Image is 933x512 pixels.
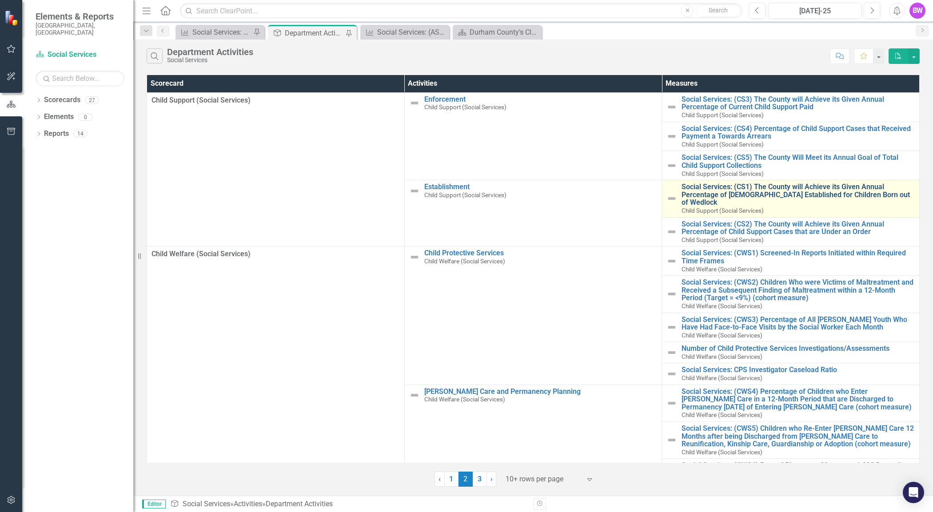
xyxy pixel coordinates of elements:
[682,425,915,448] a: Social Services: (CWS5) Children who Re-Enter [PERSON_NAME] Care 12 Months after being Discharged...
[709,7,728,14] span: Search
[409,186,420,196] img: Not Defined
[180,3,742,19] input: Search ClearPoint...
[455,27,539,38] a: Durham County's ClearPoint Site - Performance Management
[682,111,764,119] span: Child Support (Social Services)
[666,193,677,204] img: Not Defined
[167,47,253,57] div: Department Activities
[682,266,762,273] span: Child Welfare (Social Services)
[409,252,420,262] img: Not Defined
[666,398,677,409] img: Not Defined
[682,332,762,339] span: Child Welfare (Social Services)
[666,226,677,237] img: Not Defined
[682,388,915,411] a: Social Services: (CWS4) Percentage of Children who Enter [PERSON_NAME] Care in a 12-Month Period ...
[363,27,447,38] a: Social Services: (AS1) Percentage of APS Evaluations Completed Involving Allegations of Abuse or ...
[404,180,662,246] td: Double-Click to Edit Right Click for Context Menu
[44,95,80,105] a: Scorecards
[662,385,920,421] td: Double-Click to Edit Right Click for Context Menu
[682,374,762,381] span: Child Welfare (Social Services)
[771,6,858,16] div: [DATE]-25
[377,27,447,38] div: Social Services: (AS1) Percentage of APS Evaluations Completed Involving Allegations of Abuse or ...
[192,27,251,38] div: Social Services: (CS1) The County will Achieve its Given Annual Percentage of [DEMOGRAPHIC_DATA] ...
[4,10,20,25] img: ClearPoint Strategy
[682,249,915,265] a: Social Services: (CWS1) Screened-In Reports Initiated within Required Time Frames
[666,256,677,266] img: Not Defined
[682,302,762,310] span: Child Welfare (Social Services)
[662,363,920,385] td: Double-Click to Edit Right Click for Context Menu
[73,130,88,138] div: 14
[409,98,420,108] img: Not Defined
[662,180,920,217] td: Double-Click to Edit Right Click for Context Menu
[404,246,662,385] td: Double-Click to Edit Right Click for Context Menu
[36,50,124,60] a: Social Services
[666,322,677,333] img: Not Defined
[682,448,762,456] span: Child Welfare (Social Services)
[662,151,920,180] td: Double-Click to Edit Right Click for Context Menu
[36,71,124,86] input: Search Below...
[424,396,505,403] span: Child Welfare (Social Services)
[142,500,166,508] span: Editor
[682,353,762,360] span: Child Welfare (Social Services)
[682,236,764,243] span: Child Support (Social Services)
[424,191,506,198] span: Child Support (Social Services)
[662,92,920,122] td: Double-Click to Edit Right Click for Context Menu
[439,475,441,483] span: ‹
[666,102,677,112] img: Not Defined
[682,220,915,236] a: Social Services: (CS2) The County will Achieve its Given Annual Percentage of Child Support Cases...
[662,276,920,313] td: Double-Click to Edit Right Click for Context Menu
[903,482,924,503] div: Open Intercom Messenger
[682,316,915,331] a: Social Services: (CWS3) Percentage of All [PERSON_NAME] Youth Who Have Had Face-to-Face Visits by...
[424,95,658,103] a: Enforcement
[682,141,764,148] span: Child Support (Social Services)
[167,57,253,64] div: Social Services
[682,345,915,353] a: Number of Child Protective Services Investigations/Assessments
[666,435,677,445] img: Not Defined
[459,472,473,487] span: 2
[682,461,915,477] a: Social Services: (CWS6) Rate of Placement Moves per 1,000 Days of [PERSON_NAME] Care (Cohort Meas...
[152,250,251,258] span: Child Welfare (Social Services)
[662,246,920,276] td: Double-Click to Edit Right Click for Context Menu
[470,27,539,38] div: Durham County's ClearPoint Site - Performance Management
[768,3,861,19] button: [DATE]-25
[78,113,92,121] div: 0
[285,28,343,39] div: Department Activities
[682,154,915,169] a: Social Services: (CS5) The County Will Meet its Annual Goal of Total Child Support Collections
[152,96,251,104] span: Child Support (Social Services)
[682,366,915,374] a: Social Services: CPS Investigator Caseload Ratio
[424,103,506,111] span: Child Support (Social Services)
[36,11,124,22] span: Elements & Reports
[44,129,69,139] a: Reports
[662,422,920,459] td: Double-Click to Edit Right Click for Context Menu
[682,95,915,111] a: Social Services: (CS3) The County will Achieve its Given Annual Percentage of Current Child Suppo...
[662,342,920,363] td: Double-Click to Edit Right Click for Context Menu
[409,390,420,401] img: Not Defined
[36,22,124,36] small: [GEOGRAPHIC_DATA], [GEOGRAPHIC_DATA]
[909,3,925,19] button: BW
[473,472,487,487] a: 3
[662,122,920,151] td: Double-Click to Edit Right Click for Context Menu
[424,388,658,396] a: [PERSON_NAME] Care and Permanency Planning
[424,258,505,265] span: Child Welfare (Social Services)
[183,500,230,508] a: Social Services
[178,27,251,38] a: Social Services: (CS1) The County will Achieve its Given Annual Percentage of [DEMOGRAPHIC_DATA] ...
[85,96,99,104] div: 27
[662,313,920,342] td: Double-Click to Edit Right Click for Context Menu
[666,160,677,171] img: Not Defined
[682,411,762,418] span: Child Welfare (Social Services)
[682,207,764,214] span: Child Support (Social Services)
[404,92,662,180] td: Double-Click to Edit Right Click for Context Menu
[696,4,740,17] button: Search
[490,475,493,483] span: ›
[682,183,915,206] a: Social Services: (CS1) The County will Achieve its Given Annual Percentage of [DEMOGRAPHIC_DATA] ...
[234,500,262,508] a: Activities
[666,131,677,142] img: Not Defined
[666,289,677,299] img: Not Defined
[682,278,915,302] a: Social Services: (CWS2) Children Who were Victims of Maltreatment and Received a Subsequent Findi...
[424,249,658,257] a: Child Protective Services
[424,183,658,191] a: Establishment
[682,170,764,177] span: Child Support (Social Services)
[662,459,920,488] td: Double-Click to Edit Right Click for Context Menu
[170,499,526,509] div: » »
[444,472,459,487] a: 1
[266,500,333,508] div: Department Activities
